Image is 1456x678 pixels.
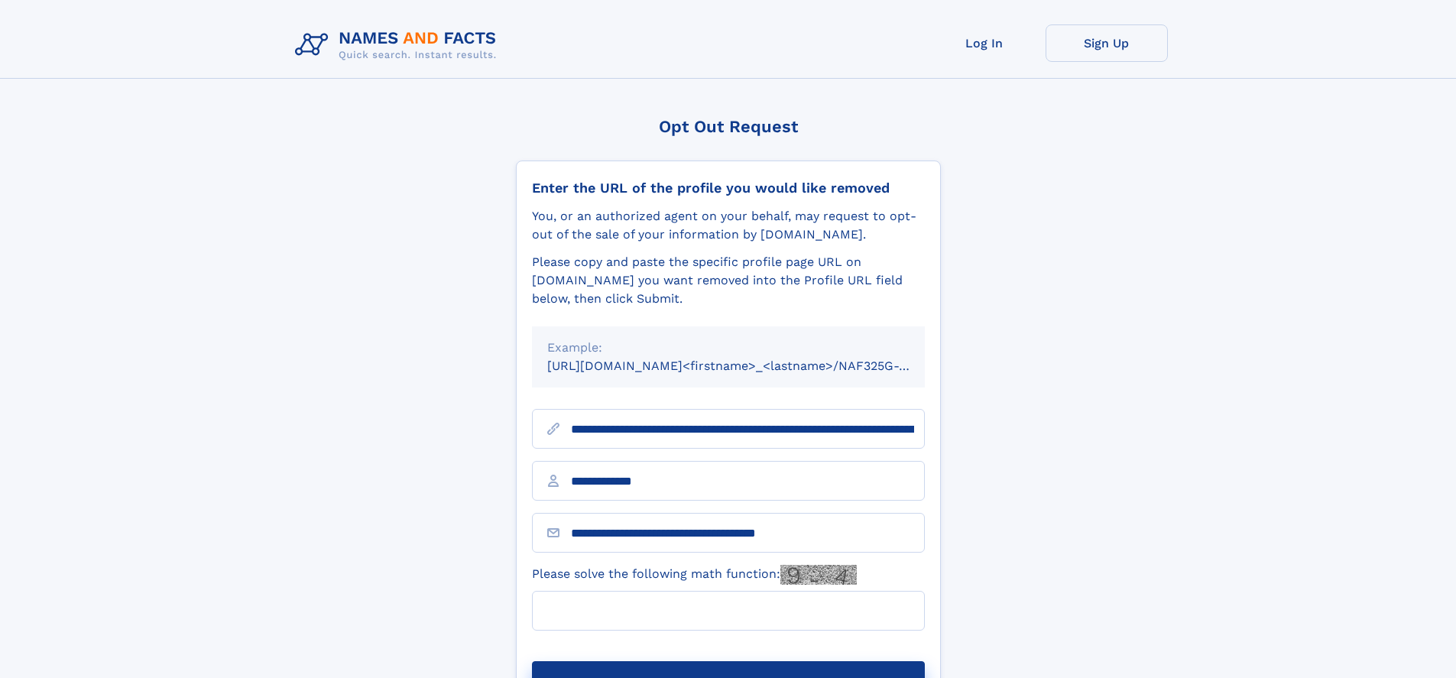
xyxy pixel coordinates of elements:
[547,339,910,357] div: Example:
[1046,24,1168,62] a: Sign Up
[532,207,925,244] div: You, or an authorized agent on your behalf, may request to opt-out of the sale of your informatio...
[532,565,857,585] label: Please solve the following math function:
[532,253,925,308] div: Please copy and paste the specific profile page URL on [DOMAIN_NAME] you want removed into the Pr...
[516,117,941,136] div: Opt Out Request
[532,180,925,196] div: Enter the URL of the profile you would like removed
[289,24,509,66] img: Logo Names and Facts
[547,358,954,373] small: [URL][DOMAIN_NAME]<firstname>_<lastname>/NAF325G-xxxxxxxx
[923,24,1046,62] a: Log In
